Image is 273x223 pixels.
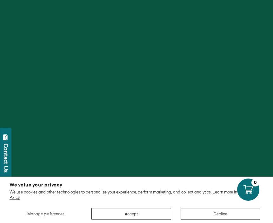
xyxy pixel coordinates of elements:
[251,179,259,186] div: 0
[10,208,82,220] button: Manage preferences
[3,144,9,172] div: Contact Us
[27,212,64,216] span: Manage preferences
[10,190,263,200] p: We use cookies and other technologies to personalize your experience, perform marketing, and coll...
[10,182,263,187] h2: We value your privacy
[181,208,260,220] button: Decline
[10,190,257,199] a: Privacy Policy.
[91,208,171,220] button: Accept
